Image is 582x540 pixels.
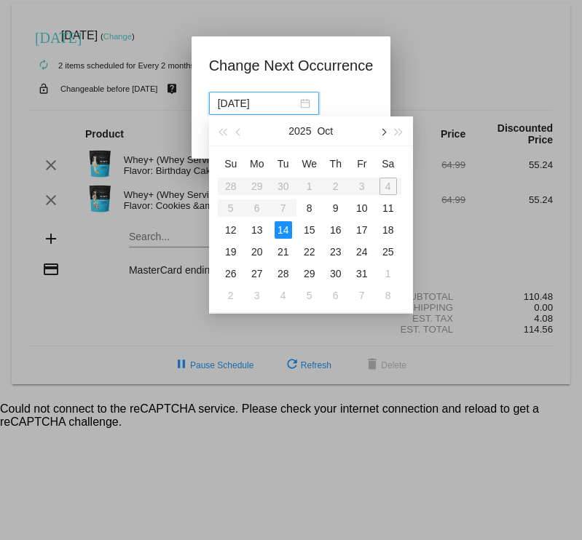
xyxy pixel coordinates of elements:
[301,221,318,239] div: 15
[296,285,323,306] td: 11/5/2025
[209,54,374,77] h1: Change Next Occurrence
[323,241,349,263] td: 10/23/2025
[218,95,297,111] input: Select date
[218,152,244,175] th: Sun
[244,263,270,285] td: 10/27/2025
[327,265,345,282] div: 30
[380,287,397,304] div: 8
[288,116,311,146] button: 2025
[375,241,401,263] td: 10/25/2025
[244,219,270,241] td: 10/13/2025
[244,152,270,175] th: Mon
[244,241,270,263] td: 10/20/2025
[244,285,270,306] td: 11/3/2025
[222,221,240,239] div: 12
[327,199,345,217] div: 9
[317,116,333,146] button: Oct
[353,199,371,217] div: 10
[275,243,292,261] div: 21
[323,285,349,306] td: 11/6/2025
[270,263,296,285] td: 10/28/2025
[349,197,375,219] td: 10/10/2025
[375,285,401,306] td: 11/8/2025
[218,263,244,285] td: 10/26/2025
[270,152,296,175] th: Tue
[301,287,318,304] div: 5
[222,265,240,282] div: 26
[375,197,401,219] td: 10/11/2025
[222,287,240,304] div: 2
[353,243,371,261] div: 24
[353,265,371,282] div: 31
[296,197,323,219] td: 10/8/2025
[275,265,292,282] div: 28
[353,221,371,239] div: 17
[380,199,397,217] div: 11
[349,219,375,241] td: 10/17/2025
[327,221,345,239] div: 16
[323,152,349,175] th: Thu
[296,263,323,285] td: 10/29/2025
[327,243,345,261] div: 23
[218,219,244,241] td: 10/12/2025
[296,241,323,263] td: 10/22/2025
[218,285,244,306] td: 11/2/2025
[218,241,244,263] td: 10/19/2025
[296,219,323,241] td: 10/15/2025
[323,219,349,241] td: 10/16/2025
[374,116,390,146] button: Next month (PageDown)
[375,263,401,285] td: 11/1/2025
[301,199,318,217] div: 8
[375,152,401,175] th: Sat
[380,221,397,239] div: 18
[231,116,247,146] button: Previous month (PageUp)
[349,152,375,175] th: Fri
[301,243,318,261] div: 22
[327,287,345,304] div: 6
[275,287,292,304] div: 4
[270,219,296,241] td: 10/14/2025
[296,152,323,175] th: Wed
[380,243,397,261] div: 25
[390,116,406,146] button: Next year (Control + right)
[375,219,401,241] td: 10/18/2025
[353,287,371,304] div: 7
[248,221,266,239] div: 13
[248,243,266,261] div: 20
[323,197,349,219] td: 10/9/2025
[301,265,318,282] div: 29
[248,265,266,282] div: 27
[323,263,349,285] td: 10/30/2025
[215,116,231,146] button: Last year (Control + left)
[222,243,240,261] div: 19
[248,287,266,304] div: 3
[270,285,296,306] td: 11/4/2025
[270,241,296,263] td: 10/21/2025
[349,263,375,285] td: 10/31/2025
[380,265,397,282] div: 1
[349,285,375,306] td: 11/7/2025
[275,221,292,239] div: 14
[349,241,375,263] td: 10/24/2025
